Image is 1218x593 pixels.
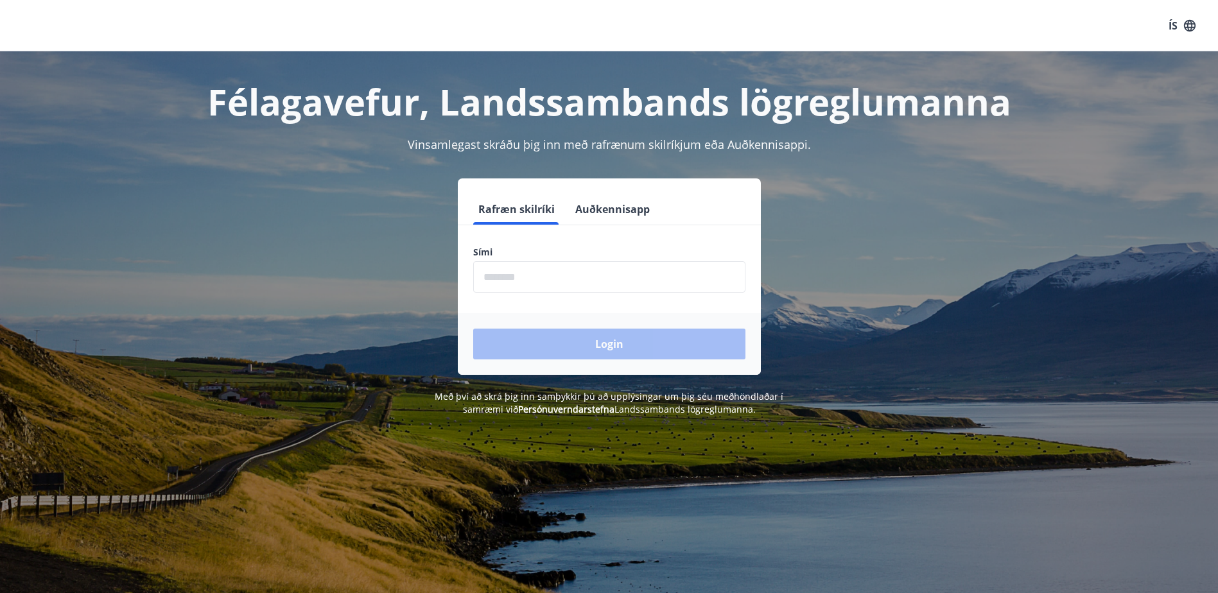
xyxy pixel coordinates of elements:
button: Auðkennisapp [570,194,655,225]
span: Með því að skrá þig inn samþykkir þú að upplýsingar um þig séu meðhöndlaðar í samræmi við Landssa... [435,390,783,415]
label: Sími [473,246,745,259]
button: Rafræn skilríki [473,194,560,225]
button: ÍS [1161,14,1203,37]
h1: Félagavefur, Landssambands lögreglumanna [162,77,1056,126]
a: Persónuverndarstefna [518,403,614,415]
span: Vinsamlegast skráðu þig inn með rafrænum skilríkjum eða Auðkennisappi. [408,137,811,152]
